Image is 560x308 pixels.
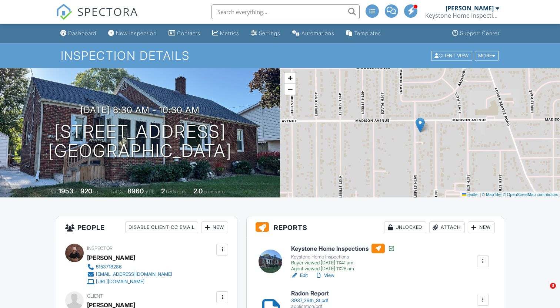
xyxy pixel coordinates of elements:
input: Search everything... [211,4,360,19]
h6: Keystone Home Inspections [291,244,395,253]
a: Keystone Home Inspections Keystone Home Inspections Buyer viewed [DATE] 11:41 am Agent viewed [DA... [291,244,395,272]
a: SPECTORA [56,10,138,26]
span: Lot Size [111,189,126,194]
div: Dashboard [68,30,96,36]
a: Client View [430,53,474,58]
div: Unlocked [384,221,426,233]
div: Keystone Home Inspections, LLC [425,12,499,19]
a: Support Center [449,27,503,40]
a: Zoom in [284,72,296,84]
a: 5153718286 [87,263,172,271]
div: [PERSON_NAME] [446,4,494,12]
div: Keystone Home Inspections [291,254,395,260]
div: 5153718286 [96,264,122,270]
div: Agent viewed [DATE] 11:28 am [291,266,395,272]
span: sq.ft. [145,189,154,194]
a: Automations (Advanced) [289,27,337,40]
div: New [468,221,495,233]
img: Marker [416,118,425,133]
div: [URL][DOMAIN_NAME] [96,279,144,285]
div: 1953 [59,187,73,195]
a: © MapTiler [482,192,502,197]
span: Built [49,189,57,194]
a: Metrics [209,27,242,40]
div: 2 [161,187,165,195]
a: Contacts [166,27,203,40]
h3: Reports [247,217,504,238]
div: Client View [431,51,472,61]
a: [EMAIL_ADDRESS][DOMAIN_NAME] [87,271,172,278]
span: SPECTORA [77,4,138,19]
a: Zoom out [284,84,296,95]
div: 3937_39th_St.pdf [291,298,329,304]
div: 8960 [127,187,144,195]
a: [URL][DOMAIN_NAME] [87,278,172,285]
a: Edit [291,272,308,279]
a: Templates [343,27,384,40]
h6: Radon Report [291,290,329,297]
div: New Inspection [116,30,157,36]
h3: People [56,217,237,238]
span: Inspector [87,246,113,251]
h1: Inspection Details [61,49,499,62]
h3: [DATE] 8:30 am - 10:30 am [80,105,200,115]
div: Buyer viewed [DATE] 11:41 am [291,260,395,266]
span: Client [87,293,103,299]
div: 2.0 [193,187,203,195]
div: Automations [301,30,334,36]
div: Metrics [220,30,239,36]
img: The Best Home Inspection Software - Spectora [56,4,72,20]
a: New Inspection [105,27,160,40]
span: 3 [550,283,556,289]
span: | [480,192,481,197]
span: bedrooms [166,189,186,194]
a: View [315,272,334,279]
div: [EMAIL_ADDRESS][DOMAIN_NAME] [96,271,172,277]
div: Disable Client CC Email [125,221,198,233]
span: sq. ft. [93,189,104,194]
div: More [475,51,499,61]
a: Dashboard [57,27,99,40]
span: bathrooms [204,189,225,194]
div: Contacts [177,30,200,36]
h1: [STREET_ADDRESS] [GEOGRAPHIC_DATA] [48,122,232,161]
a: Leaflet [462,192,479,197]
iframe: Intercom live chat [535,283,553,301]
div: New [201,221,228,233]
div: Settings [259,30,280,36]
a: © OpenStreetMap contributors [503,192,558,197]
div: Attach [429,221,465,233]
div: Support Center [460,30,500,36]
div: Templates [354,30,381,36]
span: − [288,84,293,94]
span: + [288,73,293,82]
div: [PERSON_NAME] [87,252,135,263]
div: 920 [80,187,92,195]
a: Settings [248,27,283,40]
